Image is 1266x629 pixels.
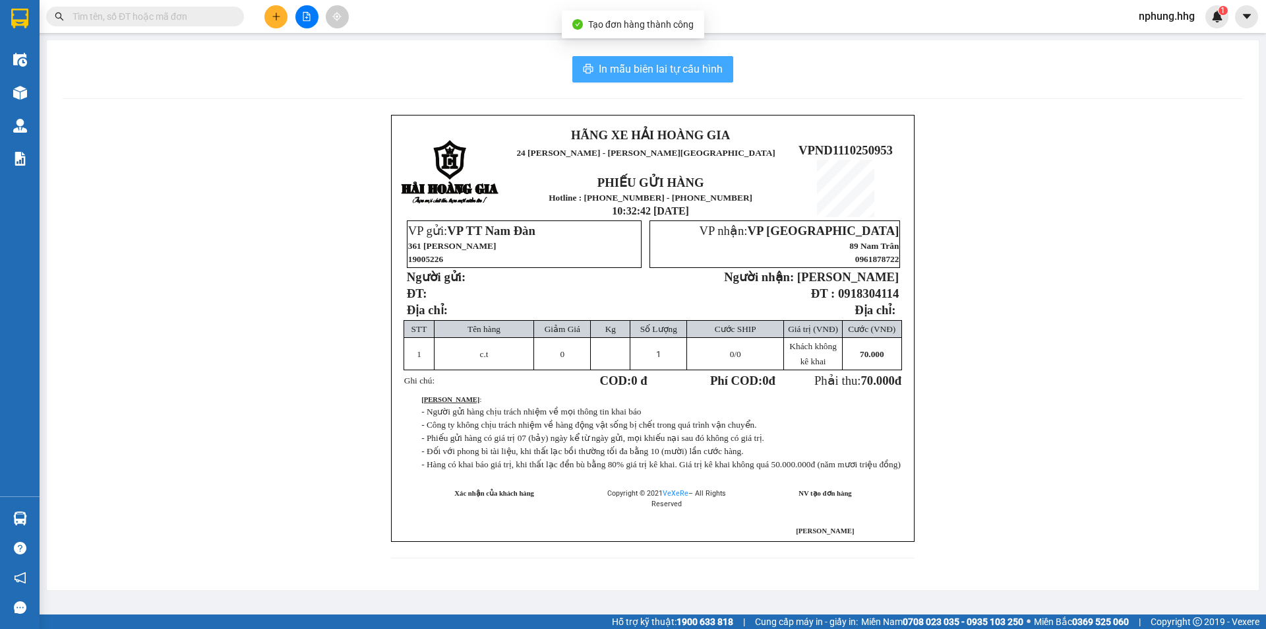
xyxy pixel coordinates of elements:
strong: ĐT: [407,286,427,300]
span: Miền Nam [861,614,1023,629]
span: - Hàng có khai báo giá trị, khi thất lạc đền bù bằng 80% giá trị kê khai. Giá trị kê khai không q... [421,459,901,469]
span: STT [411,324,427,334]
span: Giảm Giá [545,324,580,334]
span: ⚪️ [1027,619,1031,624]
strong: Hotline : [PHONE_NUMBER] - [PHONE_NUMBER] [549,193,752,203]
span: 19005226 [408,254,443,264]
span: Ghi chú: [404,376,435,385]
strong: 0369 525 060 [1072,616,1129,627]
span: 1 [1221,6,1225,15]
span: 1 [417,349,421,359]
strong: Xác nhận của khách hàng [454,490,534,497]
span: [PERSON_NAME] [797,270,899,284]
span: 70.000 [860,349,884,359]
strong: ĐT : [811,286,835,300]
strong: HÃNG XE HẢI HOÀNG GIA [571,128,730,142]
span: - Người gửi hàng chịu trách nhiệm về mọi thông tin khai báo [421,407,641,416]
strong: 0708 023 035 - 0935 103 250 [903,616,1023,627]
button: file-add [295,5,318,28]
strong: Địa chỉ: [855,303,895,317]
span: Cung cấp máy in - giấy in: [755,614,858,629]
input: Tìm tên, số ĐT hoặc mã đơn [73,9,228,24]
span: Kg [605,324,616,334]
span: Miền Bắc [1034,614,1129,629]
span: Giá trị (VNĐ) [788,324,838,334]
strong: COD: [600,374,648,387]
span: VPND1110250953 [799,143,893,157]
span: check-circle [572,19,583,30]
span: aim [332,12,342,21]
img: solution-icon [13,152,27,166]
span: /0 [730,349,741,359]
strong: Người nhận: [724,270,794,284]
button: printerIn mẫu biên lai tự cấu hình [572,56,733,83]
strong: [PERSON_NAME] [421,396,479,403]
span: printer [583,63,593,76]
span: Phải thu: [814,374,901,387]
span: [PERSON_NAME] [796,527,854,535]
span: file-add [302,12,311,21]
span: VP gửi: [408,224,535,238]
span: Cước SHIP [715,324,756,334]
span: Số Lượng [640,324,677,334]
img: warehouse-icon [13,119,27,133]
button: plus [264,5,287,28]
span: 24 [PERSON_NAME] - [PERSON_NAME][GEOGRAPHIC_DATA] [516,148,775,158]
span: Copyright © 2021 – All Rights Reserved [607,489,726,508]
sup: 1 [1219,6,1228,15]
span: 0961878722 [855,254,899,264]
button: caret-down [1235,5,1258,28]
span: 70.000 [860,374,894,387]
a: VeXeRe [663,489,688,498]
span: search [55,12,64,21]
strong: 1900 633 818 [677,616,733,627]
span: 0918304114 [838,286,899,300]
span: nphung.hhg [1128,8,1205,24]
span: Địa chỉ: [407,303,448,317]
span: : [421,396,481,403]
span: 0 [560,349,565,359]
span: Khách không kê khai [789,341,836,366]
span: 361 [PERSON_NAME] [408,241,497,251]
img: logo-vxr [11,9,28,28]
span: Hỗ trợ kỹ thuật: [612,614,733,629]
img: icon-new-feature [1211,11,1223,22]
strong: PHIẾU GỬI HÀNG [597,176,704,189]
span: 0 [762,374,768,387]
button: aim [326,5,349,28]
span: c.t [480,349,489,359]
span: 1 [656,349,661,359]
span: copyright [1193,617,1202,626]
span: - Phiếu gửi hàng có giá trị 07 (bảy) ngày kể từ ngày gửi, mọi khiếu nại sau đó không có giá trị. [421,433,764,443]
strong: Người gửi: [407,270,466,284]
strong: Phí COD: đ [710,374,775,387]
span: Cước (VNĐ) [848,324,895,334]
span: 0 đ [631,374,647,387]
span: VP nhận: [699,224,899,238]
span: message [14,601,26,614]
img: warehouse-icon [13,512,27,525]
span: 0 [730,349,735,359]
span: notification [14,572,26,584]
img: warehouse-icon [13,86,27,100]
span: | [743,614,745,629]
span: In mẫu biên lai tự cấu hình [599,61,723,77]
strong: NV tạo đơn hàng [799,490,851,497]
span: 10:32:42 [DATE] [612,205,689,216]
img: logo [401,140,500,205]
span: Tên hàng [467,324,500,334]
span: caret-down [1241,11,1253,22]
span: 89 Nam Trân [849,241,899,251]
img: warehouse-icon [13,53,27,67]
span: | [1139,614,1141,629]
span: VP [GEOGRAPHIC_DATA] [747,224,899,238]
span: Tạo đơn hàng thành công [588,19,694,30]
span: question-circle [14,542,26,554]
span: - Đối với phong bì tài liệu, khi thất lạc bồi thường tối đa bằng 10 (mười) lần cước hàng. [421,446,743,456]
span: plus [272,12,281,21]
span: đ [895,374,901,387]
span: VP TT Nam Đàn [447,224,535,238]
span: - Công ty không chịu trách nhiệm về hàng động vật sống bị chết trong quá trình vận chuyển. [421,420,756,430]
